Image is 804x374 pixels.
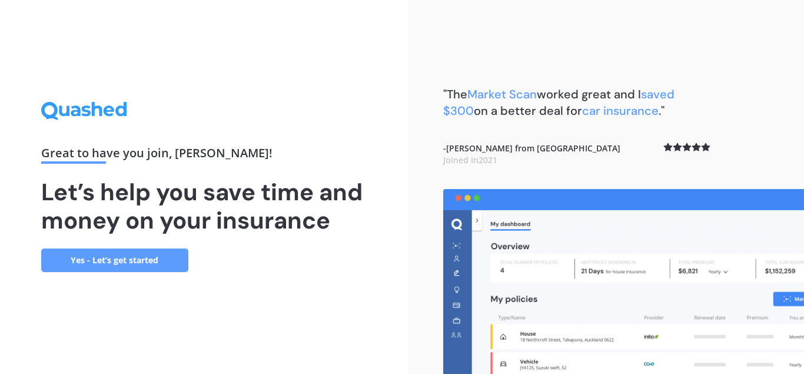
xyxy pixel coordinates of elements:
span: Market Scan [467,87,537,102]
span: car insurance [582,103,659,118]
img: dashboard.webp [443,189,804,374]
h1: Let’s help you save time and money on your insurance [41,178,367,234]
span: saved $300 [443,87,675,118]
span: Joined in 2021 [443,154,497,166]
div: Great to have you join , [PERSON_NAME] ! [41,147,367,164]
b: "The worked great and I on a better deal for ." [443,87,675,118]
b: - [PERSON_NAME] from [GEOGRAPHIC_DATA] [443,143,620,166]
a: Yes - Let’s get started [41,249,188,272]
